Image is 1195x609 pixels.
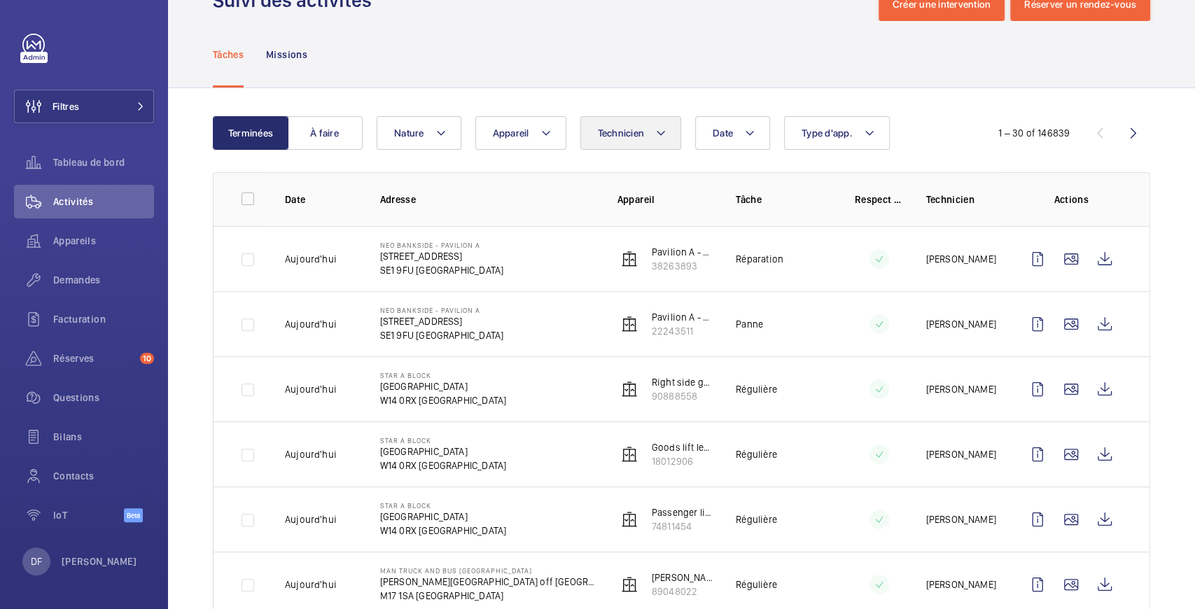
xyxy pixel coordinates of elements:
[285,382,337,396] p: Aujourd'hui
[736,512,777,526] p: Régulière
[652,259,714,273] p: 38263893
[925,577,995,591] p: [PERSON_NAME]
[380,501,507,510] p: Star A Block
[652,310,714,324] p: Pavilion A - L1 North FF - 299809010
[736,577,777,591] p: Régulière
[1021,192,1121,206] p: Actions
[380,241,504,249] p: Neo Bankside - Pavilion A
[652,389,714,403] p: 90888558
[380,379,507,393] p: [GEOGRAPHIC_DATA]
[213,116,288,150] button: Terminées
[925,252,995,266] p: [PERSON_NAME]
[53,469,154,483] span: Contacts
[380,566,595,575] p: Man Truck and Bus [GEOGRAPHIC_DATA]
[285,577,337,591] p: Aujourd'hui
[380,436,507,444] p: Star A Block
[140,353,154,364] span: 10
[925,317,995,331] p: [PERSON_NAME]
[380,510,507,524] p: [GEOGRAPHIC_DATA]
[380,393,507,407] p: W14 0RX [GEOGRAPHIC_DATA]
[652,440,714,454] p: Goods lift left side colditz
[580,116,682,150] button: Technicien
[380,249,504,263] p: [STREET_ADDRESS]
[621,576,638,593] img: elevator.svg
[493,127,529,139] span: Appareil
[652,454,714,468] p: 18012906
[285,512,337,526] p: Aujourd'hui
[380,314,504,328] p: [STREET_ADDRESS]
[285,252,337,266] p: Aujourd'hui
[736,382,777,396] p: Régulière
[380,371,507,379] p: Star A Block
[62,554,137,568] p: [PERSON_NAME]
[652,505,714,519] p: Passenger lift Center of building (G)
[53,430,154,444] span: Bilans
[621,251,638,267] img: elevator.svg
[380,192,595,206] p: Adresse
[652,584,714,598] p: 89048022
[380,263,504,277] p: SE1 9FU [GEOGRAPHIC_DATA]
[784,116,890,150] button: Type d'app.
[736,192,832,206] p: Tâche
[736,447,777,461] p: Régulière
[394,127,424,139] span: Nature
[925,382,995,396] p: [PERSON_NAME]
[53,99,79,113] span: Filtres
[266,48,307,62] p: Missions
[925,512,995,526] p: [PERSON_NAME]
[53,234,154,248] span: Appareils
[53,155,154,169] span: Tableau de bord
[652,375,714,389] p: Right side goods lift (security hut)
[53,273,154,287] span: Demandes
[998,126,1070,140] div: 1 – 30 of 146839
[736,317,763,331] p: Panne
[695,116,770,150] button: Date
[31,554,42,568] p: DF
[925,192,998,206] p: Technicien
[287,116,363,150] button: À faire
[380,458,507,472] p: W14 0RX [GEOGRAPHIC_DATA]
[53,312,154,326] span: Facturation
[802,127,853,139] span: Type d'app.
[736,252,783,266] p: Réparation
[621,511,638,528] img: elevator.svg
[53,508,124,522] span: IoT
[285,317,337,331] p: Aujourd'hui
[598,127,645,139] span: Technicien
[652,245,714,259] p: Pavilion A - L2 South - 299809011
[380,524,507,538] p: W14 0RX [GEOGRAPHIC_DATA]
[53,351,134,365] span: Réserves
[855,192,904,206] p: Respect délai
[380,444,507,458] p: [GEOGRAPHIC_DATA]
[621,381,638,398] img: elevator.svg
[285,447,337,461] p: Aujourd'hui
[53,195,154,209] span: Activités
[380,589,595,603] p: M17 1SA [GEOGRAPHIC_DATA]
[621,446,638,463] img: elevator.svg
[380,575,595,589] p: [PERSON_NAME][GEOGRAPHIC_DATA] off [GEOGRAPHIC_DATA]
[713,127,733,139] span: Date
[377,116,461,150] button: Nature
[213,48,244,62] p: Tâches
[925,447,995,461] p: [PERSON_NAME]
[53,391,154,405] span: Questions
[652,570,714,584] p: [PERSON_NAME] Lift
[380,306,504,314] p: Neo Bankside - Pavilion A
[380,328,504,342] p: SE1 9FU [GEOGRAPHIC_DATA]
[285,192,358,206] p: Date
[475,116,566,150] button: Appareil
[14,90,154,123] button: Filtres
[652,324,714,338] p: 22243511
[124,508,143,522] span: Beta
[652,519,714,533] p: 74811454
[621,316,638,332] img: elevator.svg
[617,192,714,206] p: Appareil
